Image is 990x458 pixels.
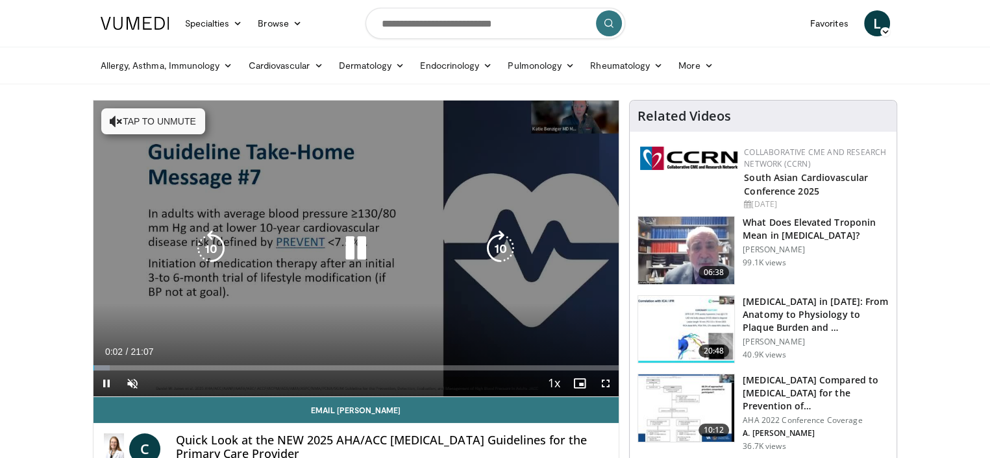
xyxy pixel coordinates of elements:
p: 99.1K views [743,258,786,268]
button: Tap to unmute [101,108,205,134]
video-js: Video Player [93,101,619,397]
button: Enable picture-in-picture mode [567,370,593,396]
a: L [864,10,890,36]
a: Pulmonology [500,53,582,78]
a: More [671,53,721,78]
a: Collaborative CME and Research Network (CCRN) [744,147,886,169]
img: a04ee3ba-8487-4636-b0fb-5e8d268f3737.png.150x105_q85_autocrop_double_scale_upscale_version-0.2.png [640,147,737,170]
img: 98daf78a-1d22-4ebe-927e-10afe95ffd94.150x105_q85_crop-smart_upscale.jpg [638,217,734,284]
button: Pause [93,370,119,396]
p: [PERSON_NAME] [743,245,889,255]
a: Favorites [802,10,856,36]
a: 20:48 [MEDICAL_DATA] in [DATE]: From Anatomy to Physiology to Plaque Burden and … [PERSON_NAME] 4... [637,295,889,364]
h4: Related Videos [637,108,731,124]
a: Rheumatology [582,53,671,78]
span: 21:07 [130,346,153,357]
a: 10:12 [MEDICAL_DATA] Compared to [MEDICAL_DATA] for the Prevention of… AHA 2022 Conference Covera... [637,374,889,452]
span: 20:48 [699,344,730,357]
button: Fullscreen [593,370,619,396]
p: [PERSON_NAME] [743,337,889,347]
a: Specialties [177,10,251,36]
a: Dermatology [331,53,413,78]
input: Search topics, interventions [365,8,625,39]
a: Endocrinology [412,53,500,78]
img: VuMedi Logo [101,17,169,30]
h3: What Does Elevated Troponin Mean in [MEDICAL_DATA]? [743,216,889,242]
img: 7c0f9b53-1609-4588-8498-7cac8464d722.150x105_q85_crop-smart_upscale.jpg [638,374,734,442]
span: 0:02 [105,346,123,357]
p: 40.9K views [743,350,786,360]
span: 06:38 [699,266,730,279]
p: 36.7K views [743,441,786,452]
p: A. [PERSON_NAME] [743,428,889,439]
a: South Asian Cardiovascular Conference 2025 [744,171,868,197]
span: / [126,346,129,357]
button: Unmute [119,370,145,396]
div: [DATE] [744,199,886,210]
img: 823da73b-7a00-425d-bb7f-45c8b03b10c3.150x105_q85_crop-smart_upscale.jpg [638,296,734,363]
h3: [MEDICAL_DATA] Compared to [MEDICAL_DATA] for the Prevention of… [743,374,889,413]
span: 10:12 [699,424,730,437]
a: Cardiovascular [240,53,330,78]
a: Allergy, Asthma, Immunology [93,53,241,78]
p: AHA 2022 Conference Coverage [743,415,889,426]
a: 06:38 What Does Elevated Troponin Mean in [MEDICAL_DATA]? [PERSON_NAME] 99.1K views [637,216,889,285]
h3: [MEDICAL_DATA] in [DATE]: From Anatomy to Physiology to Plaque Burden and … [743,295,889,334]
div: Progress Bar [93,365,619,370]
button: Playback Rate [541,370,567,396]
a: Browse [250,10,310,36]
a: Email [PERSON_NAME] [93,397,619,423]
